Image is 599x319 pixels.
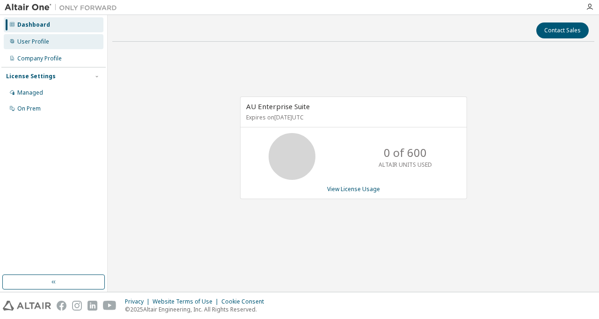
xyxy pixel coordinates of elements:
[246,113,459,121] p: Expires on [DATE] UTC
[327,185,380,193] a: View License Usage
[57,301,66,311] img: facebook.svg
[384,145,427,161] p: 0 of 600
[17,38,49,45] div: User Profile
[17,89,43,96] div: Managed
[17,55,62,62] div: Company Profile
[5,3,122,12] img: Altair One
[153,298,221,305] div: Website Terms of Use
[125,298,153,305] div: Privacy
[72,301,82,311] img: instagram.svg
[246,102,310,111] span: AU Enterprise Suite
[6,73,56,80] div: License Settings
[17,21,50,29] div: Dashboard
[17,105,41,112] div: On Prem
[536,22,589,38] button: Contact Sales
[379,161,432,169] p: ALTAIR UNITS USED
[221,298,270,305] div: Cookie Consent
[103,301,117,311] img: youtube.svg
[3,301,51,311] img: altair_logo.svg
[125,305,270,313] p: © 2025 Altair Engineering, Inc. All Rights Reserved.
[88,301,97,311] img: linkedin.svg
